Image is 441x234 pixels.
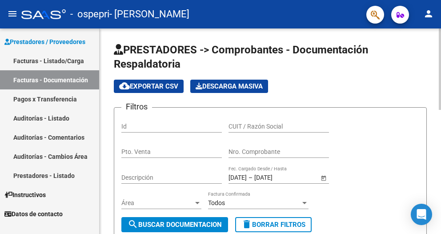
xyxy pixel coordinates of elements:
[241,221,305,229] span: Borrar Filtros
[235,217,312,232] button: Borrar Filtros
[121,217,228,232] button: Buscar Documentacion
[109,4,189,24] span: - [PERSON_NAME]
[190,80,268,93] button: Descarga Masiva
[411,204,432,225] div: Open Intercom Messenger
[114,80,184,93] button: Exportar CSV
[249,174,253,182] span: –
[7,8,18,19] mat-icon: menu
[319,173,328,182] button: Open calendar
[241,219,252,230] mat-icon: delete
[229,174,247,182] input: Start date
[121,199,193,207] span: Área
[114,44,368,70] span: PRESTADORES -> Comprobantes - Documentación Respaldatoria
[70,4,109,24] span: - ospepri
[190,80,268,93] app-download-masive: Descarga masiva de comprobantes (adjuntos)
[423,8,434,19] mat-icon: person
[128,219,138,230] mat-icon: search
[128,221,222,229] span: Buscar Documentacion
[4,190,46,200] span: Instructivos
[196,82,263,90] span: Descarga Masiva
[4,209,63,219] span: Datos de contacto
[4,37,85,47] span: Prestadores / Proveedores
[121,101,152,113] h3: Filtros
[208,199,225,206] span: Todos
[119,82,178,90] span: Exportar CSV
[119,81,130,91] mat-icon: cloud_download
[254,174,298,182] input: End date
